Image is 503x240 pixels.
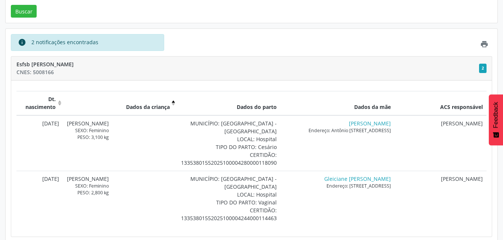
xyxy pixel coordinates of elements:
[181,198,277,206] div: TIPO DO PARTO: Vaginal
[67,189,109,196] div: PESO: 2,800 kg
[285,103,391,111] div: Dados da mãe
[181,151,277,167] div: CERTIDÃO: 13353801552025100004280000118090
[181,206,277,222] div: CERTIDÃO: 13353801552025100004244000114463
[181,191,277,198] div: LOCAL: Hospital
[67,120,109,127] a: [PERSON_NAME]
[493,102,499,128] span: Feedback
[67,103,170,111] div: Dados da criança
[18,38,26,46] i: info
[181,135,277,143] div: LOCAL: Hospital
[16,171,63,226] td: [DATE]
[324,175,391,182] a: Gleiciane [PERSON_NAME]
[16,115,63,171] td: [DATE]
[11,5,37,18] button: Buscar
[480,40,488,50] a: 
[16,68,479,76] div: CNES: 5008166
[326,183,391,189] a: Endereço: [STREET_ADDRESS]
[181,119,277,135] div: MUNICÍPIO: [GEOGRAPHIC_DATA] - [GEOGRAPHIC_DATA]
[67,175,109,182] a: [PERSON_NAME]
[67,134,109,140] div: PESO: 3,100 kg
[395,171,487,226] td: [PERSON_NAME]
[349,120,391,127] a: [PERSON_NAME]
[67,127,109,134] div: SEXO: Feminino
[181,175,277,191] div: MUNICÍPIO: [GEOGRAPHIC_DATA] - [GEOGRAPHIC_DATA]
[31,38,98,46] div: 2 notificações encontradas
[16,60,479,68] div: Esfsb [PERSON_NAME]
[399,103,482,111] div: ACS responsável
[181,143,277,151] div: TIPO DO PARTO: Cesário
[67,183,109,189] div: SEXO: Feminino
[489,94,503,145] button: Feedback - Mostrar pesquisa
[21,95,56,111] div: Dt. nascimento
[309,127,391,134] a: Endereço: Antônio [STREET_ADDRESS]
[479,64,487,73] span: Notificações
[395,115,487,171] td: [PERSON_NAME]
[480,40,488,48] i: Imprimir
[181,103,277,111] div: Dados do parto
